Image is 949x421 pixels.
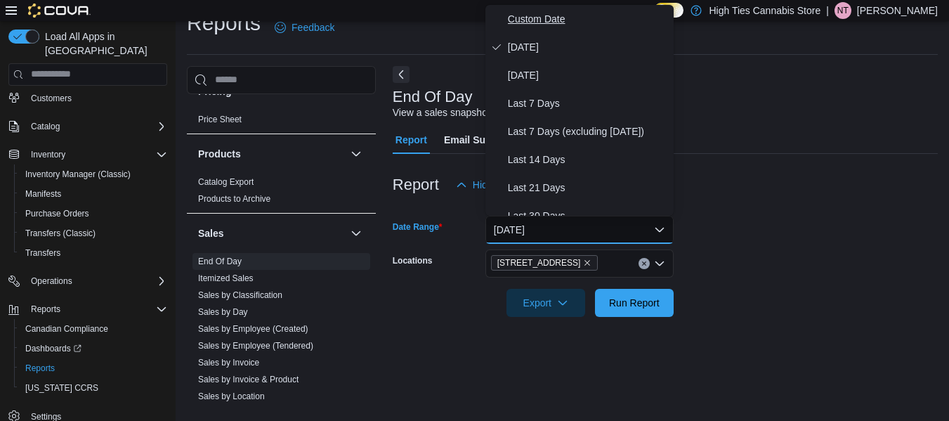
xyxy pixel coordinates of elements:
[3,299,173,319] button: Reports
[25,89,167,106] span: Customers
[269,13,340,41] a: Feedback
[20,340,167,357] span: Dashboards
[654,258,665,269] button: Open list of options
[491,255,598,271] span: 179 Montreal Rd
[187,174,376,213] div: Products
[20,320,114,337] a: Canadian Compliance
[20,186,167,202] span: Manifests
[25,146,167,163] span: Inventory
[187,111,376,134] div: Pricing
[3,145,173,164] button: Inventory
[450,171,552,199] button: Hide Parameters
[198,226,345,240] button: Sales
[20,225,101,242] a: Transfers (Classic)
[198,323,308,335] span: Sales by Employee (Created)
[393,221,443,233] label: Date Range
[20,166,167,183] span: Inventory Manager (Classic)
[393,176,439,193] h3: Report
[600,4,643,18] span: Feedback
[198,306,248,318] span: Sales by Day
[508,207,668,224] span: Last 30 Days
[837,2,849,19] span: NT
[20,360,167,377] span: Reports
[709,2,820,19] p: High Ties Cannabis Store
[20,205,167,222] span: Purchase Orders
[198,391,265,401] a: Sales by Location
[20,225,167,242] span: Transfers (Classic)
[20,340,87,357] a: Dashboards
[187,9,261,37] h1: Reports
[639,258,650,269] button: Clear input
[25,363,55,374] span: Reports
[508,67,668,84] span: [DATE]
[198,177,254,187] a: Catalog Export
[14,184,173,204] button: Manifests
[198,114,242,125] span: Price Sheet
[393,255,433,266] label: Locations
[395,126,427,154] span: Report
[506,289,585,317] button: Export
[198,194,270,204] a: Products to Archive
[292,20,334,34] span: Feedback
[25,118,65,135] button: Catalog
[20,380,104,396] a: [US_STATE] CCRS
[348,145,365,162] button: Products
[348,225,365,242] button: Sales
[25,146,71,163] button: Inventory
[508,11,668,27] span: Custom Date
[609,296,660,310] span: Run Report
[198,176,254,188] span: Catalog Export
[198,357,259,368] span: Sales by Invoice
[485,5,674,216] div: Select listbox
[14,243,173,263] button: Transfers
[198,374,299,385] span: Sales by Invoice & Product
[25,323,108,335] span: Canadian Compliance
[198,408,296,418] a: Sales by Location per Day
[14,204,173,224] button: Purchase Orders
[3,271,173,291] button: Operations
[198,147,241,161] h3: Products
[198,290,282,301] span: Sales by Classification
[25,301,66,318] button: Reports
[198,257,242,266] a: End Of Day
[393,66,410,83] button: Next
[20,166,136,183] a: Inventory Manager (Classic)
[508,39,668,56] span: [DATE]
[508,123,668,140] span: Last 7 Days (excluding [DATE])
[497,256,581,270] span: [STREET_ADDRESS]
[654,3,683,18] input: Dark Mode
[14,358,173,378] button: Reports
[14,378,173,398] button: [US_STATE] CCRS
[20,186,67,202] a: Manifests
[508,179,668,196] span: Last 21 Days
[20,320,167,337] span: Canadian Compliance
[583,259,591,267] button: Remove 179 Montreal Rd from selection in this group
[485,216,674,244] button: [DATE]
[14,224,173,243] button: Transfers (Classic)
[25,208,89,219] span: Purchase Orders
[25,90,77,107] a: Customers
[835,2,851,19] div: Nicholas Tasse
[25,301,167,318] span: Reports
[25,273,167,290] span: Operations
[595,289,674,317] button: Run Report
[20,380,167,396] span: Washington CCRS
[20,245,66,261] a: Transfers
[393,89,473,105] h3: End Of Day
[857,2,938,19] p: [PERSON_NAME]
[198,358,259,368] a: Sales by Invoice
[25,382,98,394] span: [US_STATE] CCRS
[25,188,61,200] span: Manifests
[198,375,299,384] a: Sales by Invoice & Product
[198,408,296,419] span: Sales by Location per Day
[444,126,533,154] span: Email Subscription
[348,83,365,100] button: Pricing
[393,105,598,120] div: View a sales snapshot for a date or date range.
[25,343,81,354] span: Dashboards
[25,273,78,290] button: Operations
[31,121,60,132] span: Catalog
[31,93,72,104] span: Customers
[826,2,829,19] p: |
[39,30,167,58] span: Load All Apps in [GEOGRAPHIC_DATA]
[515,289,577,317] span: Export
